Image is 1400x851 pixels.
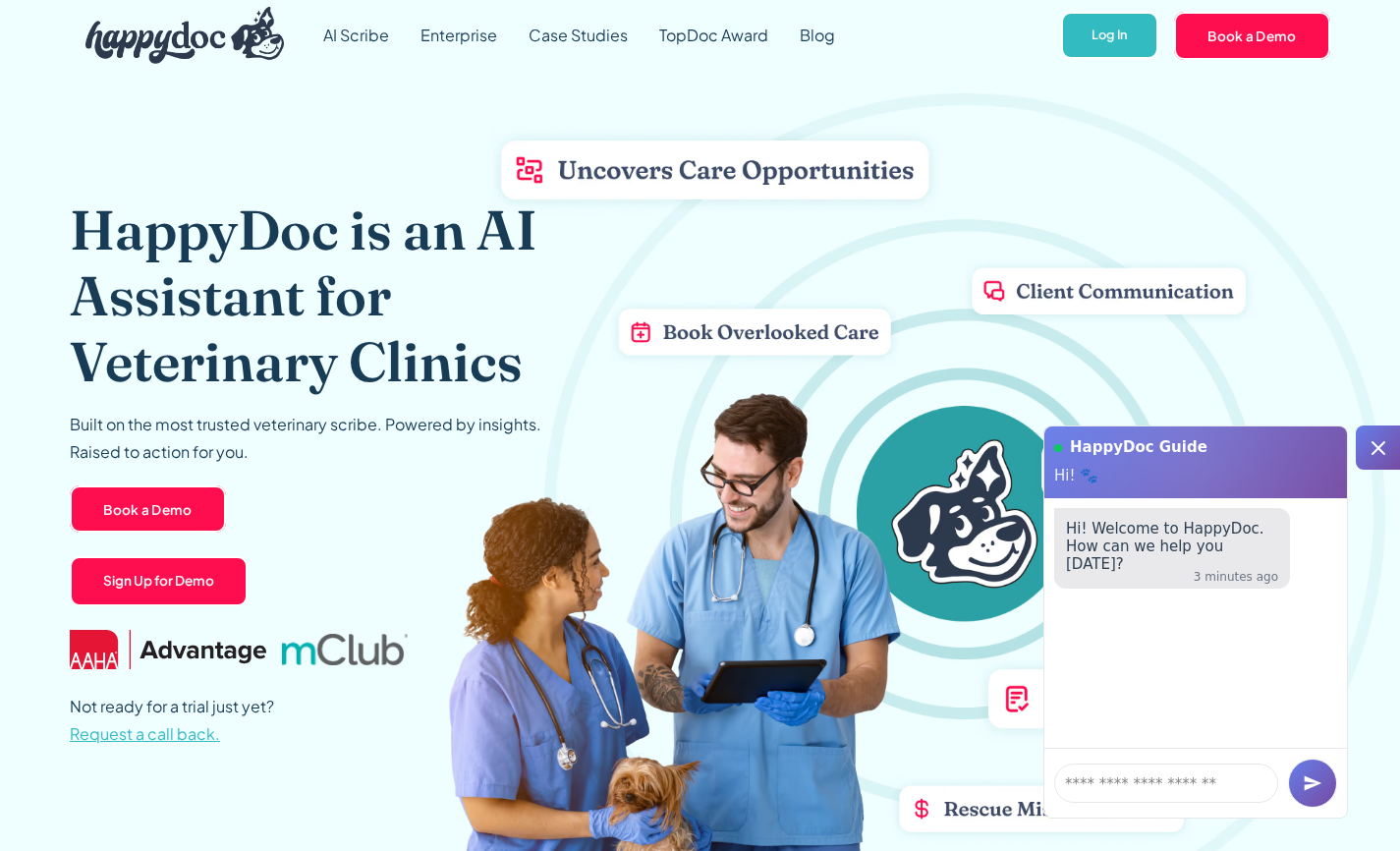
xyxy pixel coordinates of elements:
a: home [70,2,284,69]
a: Sign Up for Demo [70,556,248,607]
span: Request a call back. [70,723,220,744]
p: Built on the most trusted veterinary scribe. Powered by insights. Raised to action for you. [70,411,541,466]
p: Not ready for a trial just yet? [70,693,274,748]
a: Log In [1061,12,1158,60]
a: Book a Demo [70,485,226,533]
img: HappyDoc Logo: A happy dog with his ear up, listening. [85,7,284,64]
a: Book a Demo [1174,12,1330,59]
h1: HappyDoc is an AI Assistant for Veterinary Clinics [70,197,637,395]
img: AAHA Advantage logo [70,630,266,669]
img: mclub logo [282,634,408,665]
